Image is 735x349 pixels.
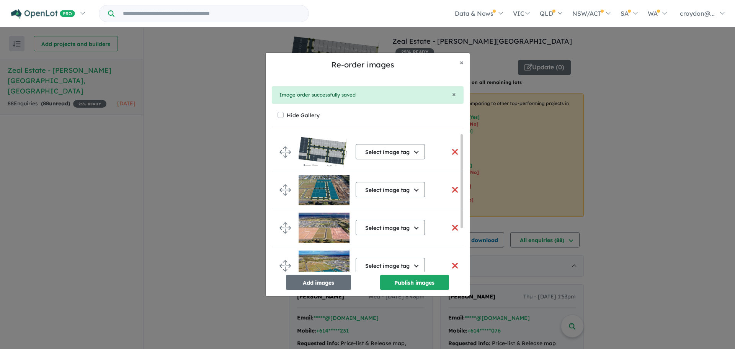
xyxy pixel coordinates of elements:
img: Zeal%20Estate%20-%20Armstrong%20Creek___1753328669_0.jpg [299,213,350,243]
img: Zeal%20Estate%20-%20Armstrong%20Creek___1758170456.jpg [299,137,350,167]
h5: Re-order images [272,59,454,70]
span: croydon@... [680,10,715,17]
img: drag.svg [279,146,291,158]
img: drag.svg [279,260,291,272]
button: Close [452,91,456,98]
div: Image order successfully saved [272,86,464,104]
span: × [460,58,464,67]
button: Publish images [380,275,449,290]
img: Zeal%20Estate%20-%20Armstrong%20Creek___1753328670.jpg [299,251,350,281]
span: × [452,90,456,98]
img: drag.svg [279,222,291,234]
input: Try estate name, suburb, builder or developer [116,5,307,22]
img: Openlot PRO Logo White [11,9,75,19]
button: Add images [286,275,351,290]
button: Select image tag [356,258,425,273]
img: Zeal%20Estate%20-%20Armstrong%20Creek___1753328669.jpg [299,175,350,205]
img: drag.svg [279,184,291,196]
button: Select image tag [356,220,425,235]
label: Hide Gallery [287,110,320,121]
button: Select image tag [356,182,425,197]
button: Select image tag [356,144,425,159]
